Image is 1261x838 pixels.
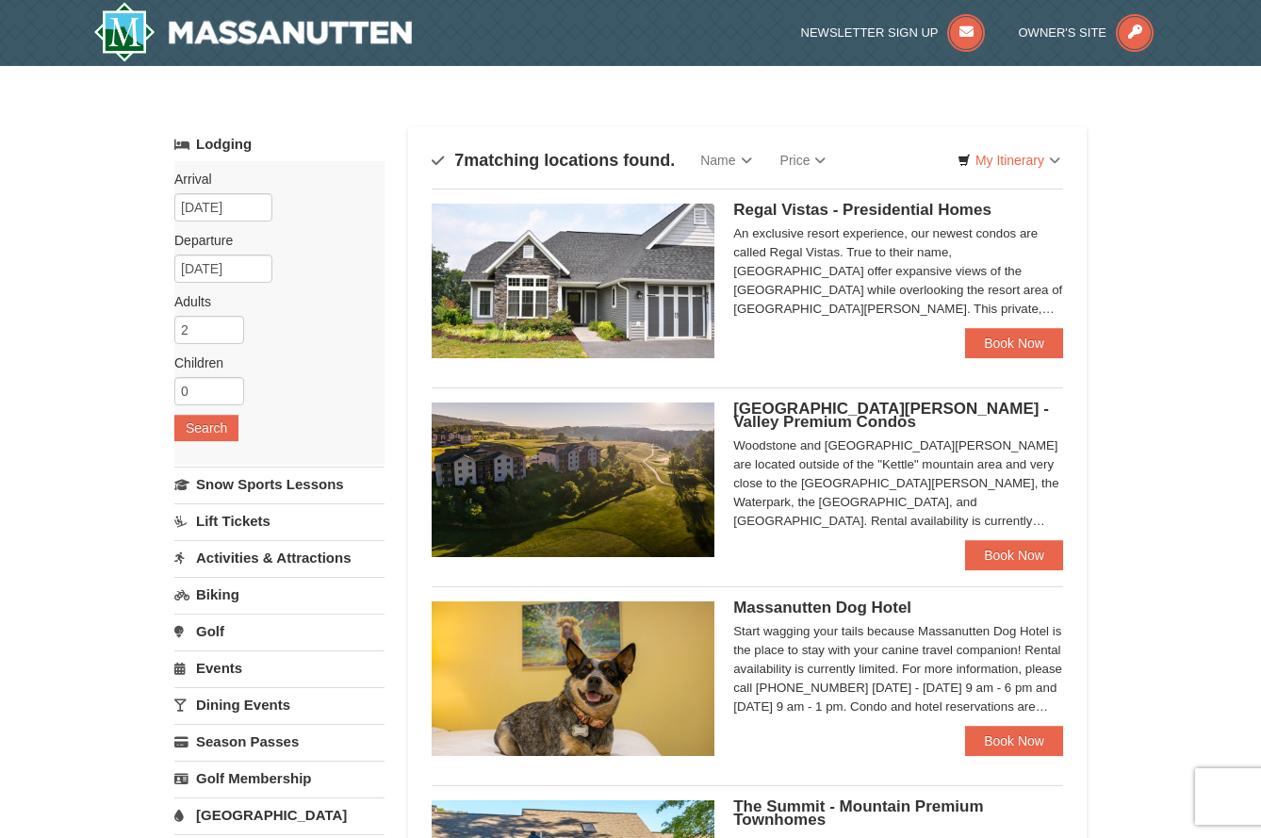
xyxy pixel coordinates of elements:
[174,540,385,575] a: Activities & Attractions
[174,292,370,311] label: Adults
[93,2,412,62] img: Massanutten Resort Logo
[174,467,385,501] a: Snow Sports Lessons
[733,797,983,829] span: The Summit - Mountain Premium Townhomes
[733,201,991,219] span: Regal Vistas - Presidential Homes
[174,577,385,612] a: Biking
[801,25,939,40] span: Newsletter Sign Up
[766,141,841,179] a: Price
[945,146,1073,174] a: My Itinerary
[965,540,1063,570] a: Book Now
[801,25,986,40] a: Newsletter Sign Up
[432,151,675,170] h4: matching locations found.
[733,436,1063,531] div: Woodstone and [GEOGRAPHIC_DATA][PERSON_NAME] are located outside of the "Kettle" mountain area an...
[454,151,464,170] span: 7
[174,503,385,538] a: Lift Tickets
[733,622,1063,716] div: Start wagging your tails because Massanutten Dog Hotel is the place to stay with your canine trav...
[174,761,385,796] a: Golf Membership
[174,614,385,649] a: Golf
[965,726,1063,756] a: Book Now
[1019,25,1155,40] a: Owner's Site
[93,2,412,62] a: Massanutten Resort
[174,415,238,441] button: Search
[432,403,714,557] img: 19219041-4-ec11c166.jpg
[733,599,911,616] span: Massanutten Dog Hotel
[965,328,1063,358] a: Book Now
[174,687,385,722] a: Dining Events
[733,224,1063,319] div: An exclusive resort experience, our newest condos are called Regal Vistas. True to their name, [G...
[686,141,765,179] a: Name
[174,353,370,372] label: Children
[1019,25,1107,40] span: Owner's Site
[733,400,1049,431] span: [GEOGRAPHIC_DATA][PERSON_NAME] - Valley Premium Condos
[432,601,714,756] img: 27428181-5-81c892a3.jpg
[174,650,385,685] a: Events
[174,724,385,759] a: Season Passes
[432,204,714,358] img: 19218991-1-902409a9.jpg
[174,231,370,250] label: Departure
[174,170,370,189] label: Arrival
[174,797,385,832] a: [GEOGRAPHIC_DATA]
[174,127,385,161] a: Lodging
